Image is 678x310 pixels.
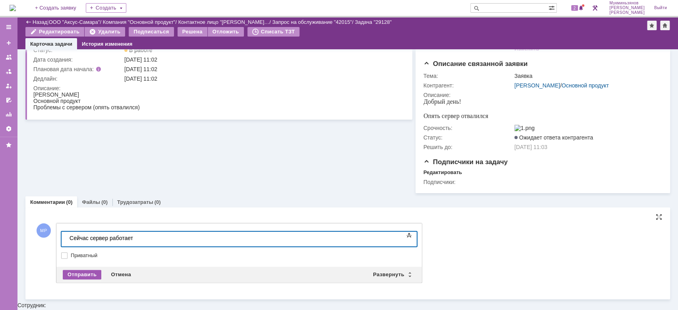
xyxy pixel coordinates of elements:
[423,125,513,131] div: Срочность:
[49,19,100,25] a: ООО "Аксус-Самара"
[590,3,600,13] a: Перейти в интерфейс администратора
[609,6,645,10] span: [PERSON_NAME]
[423,82,513,89] div: Контрагент:
[647,21,657,30] div: Добавить в избранное
[124,47,152,53] span: В работе
[562,82,609,89] a: Основной продукт
[71,252,415,259] label: Приватный
[423,134,513,141] div: Статус:
[571,5,578,11] span: 2
[117,199,153,205] a: Трудозатраты
[82,41,132,47] a: История изменения
[355,19,392,25] div: Задача "29128"
[86,3,126,13] div: Создать
[2,65,15,78] a: Заявки в моей ответственности
[514,125,535,131] img: 1.png
[103,19,176,25] a: Компания "Основной продукт"
[33,76,123,82] div: Дедлайн:
[155,199,161,205] div: (0)
[660,21,670,30] div: Сделать домашней страницей
[33,47,123,53] div: Статус:
[549,4,556,11] span: Расширенный поиск
[2,37,15,49] a: Создать заявку
[423,60,527,68] span: Описание связанной заявки
[404,231,414,240] span: Показать панель инструментов
[33,85,402,91] div: Описание:
[10,5,16,11] img: logo
[656,214,662,220] div: На всю страницу
[514,144,547,150] span: [DATE] 11:03
[66,199,73,205] div: (0)
[423,73,513,79] div: Тема:
[272,19,352,25] a: Запрос на обслуживание "42015"
[2,51,15,64] a: Заявки на командах
[124,56,400,63] div: [DATE] 11:02
[2,79,15,92] a: Мои заявки
[10,5,16,11] a: Перейти на домашнюю страницу
[2,122,15,135] a: Настройки
[101,199,108,205] div: (0)
[49,19,103,25] div: /
[423,169,462,176] div: Редактировать
[33,66,113,72] div: Плановая дата начала:
[609,10,645,15] span: [PERSON_NAME]
[514,73,658,79] div: Заявка
[609,1,645,6] span: Мукминьзянов
[272,19,355,25] div: /
[37,223,51,238] span: МР
[30,41,72,47] a: Карточка задачи
[33,19,47,25] a: Назад
[178,19,270,25] a: Контактное лицо "[PERSON_NAME]…
[514,134,593,141] span: Ожидает ответа контрагента
[3,3,116,10] div: ​Сейчас сервер работает
[30,199,65,205] a: Комментарии
[514,82,560,89] a: [PERSON_NAME]
[2,94,15,107] a: Мои согласования
[178,19,272,25] div: /
[47,19,48,25] div: |
[103,19,178,25] div: /
[423,92,660,98] div: Описание:
[514,82,658,89] div: /
[33,56,123,63] div: Дата создания:
[423,158,508,166] span: Подписчики на задачу
[423,179,513,185] div: Подписчики:
[2,108,15,121] a: Отчеты
[124,66,400,72] div: [DATE] 11:02
[82,199,100,205] a: Файлы
[423,144,513,150] div: Решить до:
[124,76,400,82] div: [DATE] 11:02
